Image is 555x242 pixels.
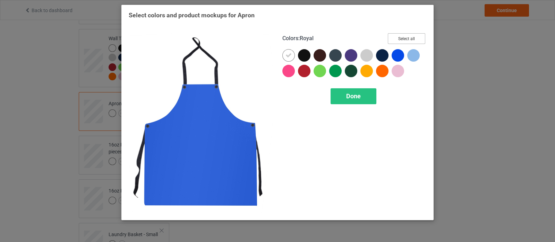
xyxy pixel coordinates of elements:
span: Select colors and product mockups for Apron [129,11,255,19]
h4: : [282,35,314,42]
span: Colors [282,35,298,42]
span: Royal [300,35,314,42]
img: regular.jpg [129,33,273,213]
span: Done [346,92,361,100]
button: Select all [388,33,425,44]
